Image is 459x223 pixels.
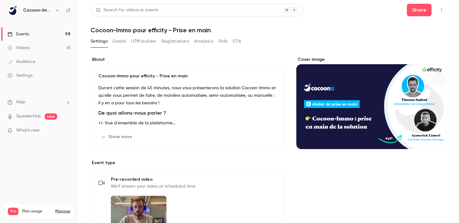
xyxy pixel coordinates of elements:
[7,99,71,106] li: help-dropdown-opener
[296,56,447,149] section: Cover image
[98,109,276,117] h2: De quoi allons-nous parler ?
[91,56,284,63] label: About
[7,59,35,65] div: Audience
[194,36,214,46] button: Analytics
[161,36,189,46] button: Registrations
[233,36,241,46] button: CTA
[98,84,276,107] p: Durant cette session de 45 minutes, nous vous présenterons la solution Cocoon-Immo et qu'elle vou...
[91,36,108,46] button: Settings
[8,208,18,215] span: Pro
[98,119,276,127] p: 👀 Vue d'ensemble de la plateforme
[91,26,447,34] h1: Cocoon-Immo pour efficity - Prise en main
[131,36,156,46] button: UTM builder
[98,73,276,79] p: Cocoon-Immo pour efficity - Prise en main
[91,160,284,166] p: Event type
[63,128,71,133] iframe: Noticeable Trigger
[113,36,126,46] button: Emails
[96,7,158,13] div: Search for videos or events
[55,209,70,214] a: Manage
[111,183,195,189] span: We'll stream your video at scheduled time
[7,31,29,37] div: Events
[111,176,195,183] span: Pre-recorded video
[219,36,228,46] button: Polls
[98,132,136,142] button: Show more
[7,45,30,51] div: Videos
[16,99,25,106] span: Help
[16,113,41,120] a: SpeakerHub
[16,127,40,134] span: What's new
[23,7,52,13] h6: Cocoon-Immo
[407,4,432,16] button: Share
[8,5,18,15] img: Cocoon-Immo
[7,72,32,79] div: Settings
[22,209,52,214] span: Plan usage
[45,113,57,120] span: new
[296,56,447,63] label: Cover image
